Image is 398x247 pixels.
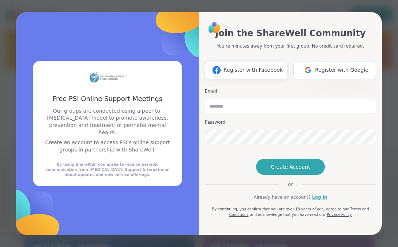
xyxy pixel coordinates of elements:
[271,163,310,171] span: Create Account
[256,159,325,175] button: Create Account
[293,61,376,79] button: Register with Google
[315,66,368,74] span: Register with Google
[206,19,223,36] img: ShareWell Logo
[89,70,126,85] img: partner logo
[279,181,302,188] span: or
[224,66,283,74] span: Register with Facebook
[217,43,364,49] p: You're minutes away from your first group. No credit card required.
[229,207,369,217] a: Terms and Conditions
[215,27,365,40] h1: Join the ShareWell Community
[212,207,349,211] span: By continuing, you confirm that you are over 18 years of age, agree to our
[205,119,376,126] h3: Password
[42,162,173,177] div: By using ShareWell you agree to receive periodic communication from [MEDICAL_DATA] Support Intern...
[210,63,224,77] img: ShareWell Logomark
[327,213,352,217] a: Privacy Policy
[205,61,288,79] button: Register with Facebook
[301,63,315,77] img: ShareWell Logomark
[254,194,311,201] span: Already have an account?
[205,88,376,94] h3: Email
[250,213,325,217] span: and acknowledge that you have read our
[312,194,327,201] a: Log in
[42,94,173,103] h3: Free PSI Online Support Meetings
[42,108,173,136] p: Our groups are conducted using a peer-to-[MEDICAL_DATA] model to promote awareness, prevention an...
[42,139,173,153] p: Create an account to access PSI's online support groups in partnership with ShareWell.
